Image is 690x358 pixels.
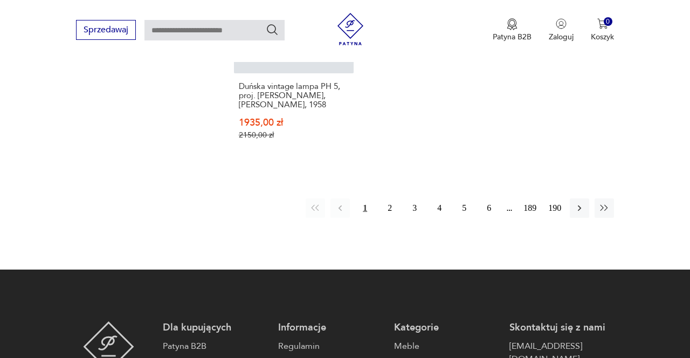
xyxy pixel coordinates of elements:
[76,27,136,35] a: Sprzedawaj
[163,340,267,353] a: Patyna B2B
[454,198,474,218] button: 5
[394,340,499,353] a: Meble
[549,32,574,42] p: Zaloguj
[334,13,367,45] img: Patyna - sklep z meblami i dekoracjami vintage
[394,321,499,334] p: Kategorie
[479,198,499,218] button: 6
[493,18,532,42] button: Patyna B2B
[278,321,383,334] p: Informacje
[405,198,424,218] button: 3
[278,340,383,353] a: Regulamin
[380,198,399,218] button: 2
[239,82,349,109] h3: Duńska vintage lampa PH 5, proj. [PERSON_NAME], [PERSON_NAME], 1958
[545,198,564,218] button: 190
[266,23,279,36] button: Szukaj
[239,130,349,140] p: 2150,00 zł
[507,18,517,30] img: Ikona medalu
[239,118,349,127] p: 1935,00 zł
[509,321,614,334] p: Skontaktuj się z nami
[556,18,567,29] img: Ikonka użytkownika
[493,18,532,42] a: Ikona medaluPatyna B2B
[597,18,608,29] img: Ikona koszyka
[591,32,614,42] p: Koszyk
[604,17,613,26] div: 0
[163,321,267,334] p: Dla kupujących
[355,198,375,218] button: 1
[549,18,574,42] button: Zaloguj
[591,18,614,42] button: 0Koszyk
[430,198,449,218] button: 4
[520,198,540,218] button: 189
[76,20,136,40] button: Sprzedawaj
[493,32,532,42] p: Patyna B2B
